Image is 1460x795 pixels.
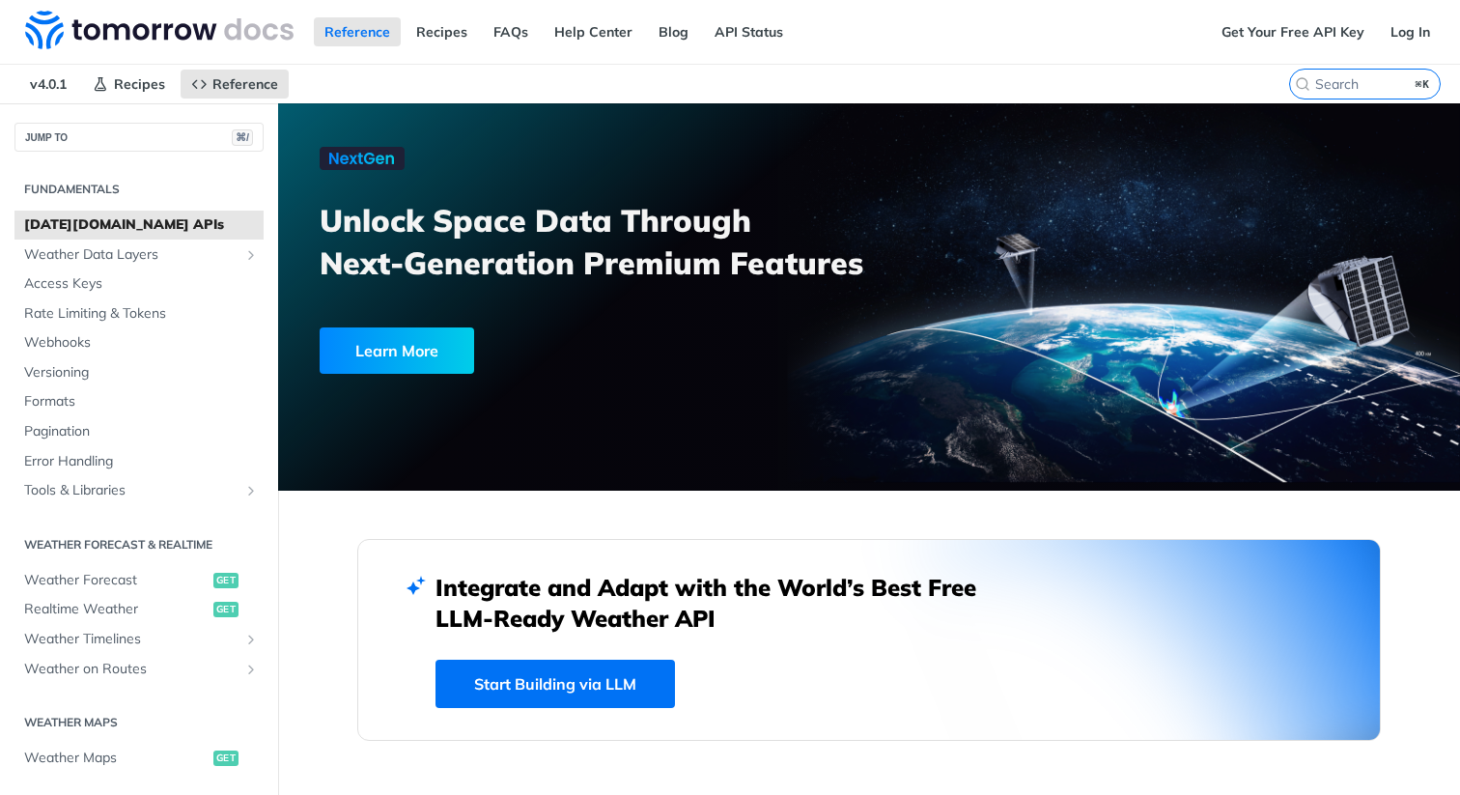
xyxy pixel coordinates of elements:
[320,327,474,374] div: Learn More
[320,147,405,170] img: NextGen
[82,70,176,99] a: Recipes
[14,270,264,298] a: Access Keys
[24,630,239,649] span: Weather Timelines
[14,211,264,240] a: [DATE][DOMAIN_NAME] APIs
[14,447,264,476] a: Error Handling
[232,129,253,146] span: ⌘/
[14,241,264,270] a: Weather Data LayersShow subpages for Weather Data Layers
[24,600,209,619] span: Realtime Weather
[14,387,264,416] a: Formats
[243,632,259,647] button: Show subpages for Weather Timelines
[314,17,401,46] a: Reference
[24,215,259,235] span: [DATE][DOMAIN_NAME] APIs
[1411,74,1435,94] kbd: ⌘K
[24,304,259,324] span: Rate Limiting & Tokens
[243,483,259,498] button: Show subpages for Tools & Libraries
[213,573,239,588] span: get
[14,744,264,773] a: Weather Mapsget
[14,536,264,554] h2: Weather Forecast & realtime
[14,625,264,654] a: Weather TimelinesShow subpages for Weather Timelines
[14,566,264,595] a: Weather Forecastget
[243,247,259,263] button: Show subpages for Weather Data Layers
[213,751,239,766] span: get
[483,17,539,46] a: FAQs
[14,358,264,387] a: Versioning
[212,75,278,93] span: Reference
[181,70,289,99] a: Reference
[1211,17,1375,46] a: Get Your Free API Key
[24,422,259,441] span: Pagination
[648,17,699,46] a: Blog
[25,11,294,49] img: Tomorrow.io Weather API Docs
[14,655,264,684] a: Weather on RoutesShow subpages for Weather on Routes
[14,714,264,731] h2: Weather Maps
[320,327,775,374] a: Learn More
[24,660,239,679] span: Weather on Routes
[406,17,478,46] a: Recipes
[14,328,264,357] a: Webhooks
[19,70,77,99] span: v4.0.1
[14,123,264,152] button: JUMP TO⌘/
[24,363,259,383] span: Versioning
[435,572,1005,634] h2: Integrate and Adapt with the World’s Best Free LLM-Ready Weather API
[14,181,264,198] h2: Fundamentals
[704,17,794,46] a: API Status
[14,476,264,505] a: Tools & LibrariesShow subpages for Tools & Libraries
[320,199,890,284] h3: Unlock Space Data Through Next-Generation Premium Features
[243,662,259,677] button: Show subpages for Weather on Routes
[435,660,675,708] a: Start Building via LLM
[24,333,259,353] span: Webhooks
[14,417,264,446] a: Pagination
[1295,76,1310,92] svg: Search
[24,392,259,412] span: Formats
[24,274,259,294] span: Access Keys
[114,75,165,93] span: Recipes
[14,299,264,328] a: Rate Limiting & Tokens
[213,602,239,617] span: get
[24,571,209,590] span: Weather Forecast
[1380,17,1441,46] a: Log In
[544,17,643,46] a: Help Center
[24,245,239,265] span: Weather Data Layers
[24,481,239,500] span: Tools & Libraries
[14,595,264,624] a: Realtime Weatherget
[24,452,259,471] span: Error Handling
[24,749,209,768] span: Weather Maps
